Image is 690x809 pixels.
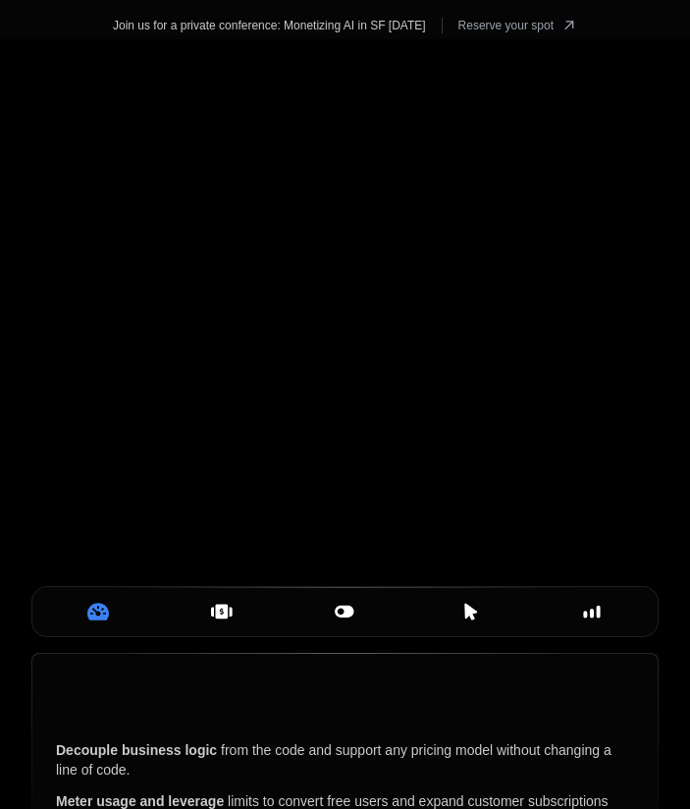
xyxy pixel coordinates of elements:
span: Meter usage and leverage [56,793,224,809]
span: Decouple business logic [56,742,217,758]
a: [object Object] [458,12,577,39]
span: Reserve your spot [458,18,554,33]
div: Join us for a private conference: Monetizing AI in SF [DATE] [113,18,426,33]
div: from the code and support any pricing model without changing a line of code. [56,740,634,780]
